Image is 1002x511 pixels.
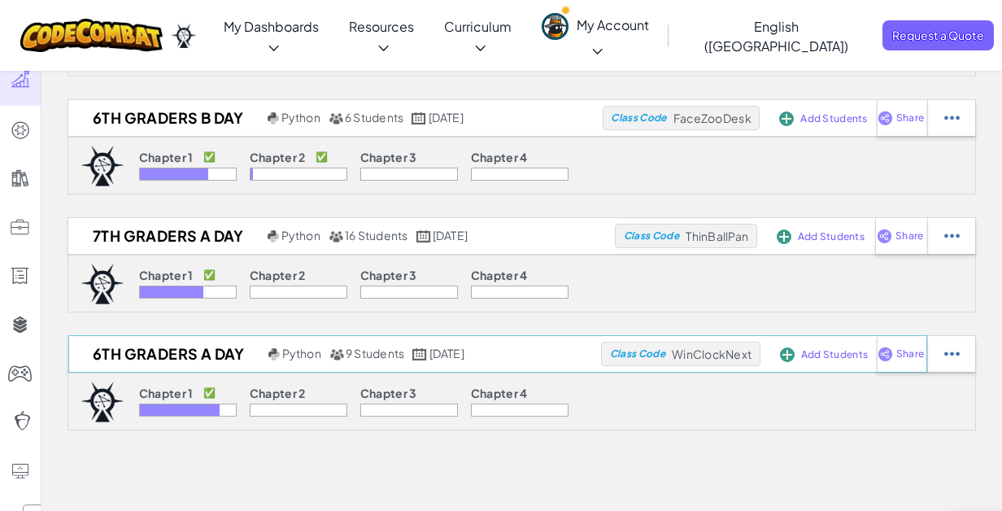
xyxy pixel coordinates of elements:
span: Python [281,110,320,124]
p: Chapter 1 [139,387,194,400]
p: ✅ [203,387,216,400]
span: Share [896,349,924,359]
span: Add Students [798,232,865,242]
span: [DATE] [429,110,464,124]
h2: 7th graders A Day [68,224,264,248]
p: ✅ [203,151,216,164]
p: Chapter 3 [360,151,417,164]
img: MultipleUsers.png [329,112,343,124]
span: Share [896,113,924,123]
p: Chapter 2 [250,151,306,164]
span: Python [281,228,320,242]
span: FaceZooDesk [673,111,751,125]
a: 6th graders A Day Python 9 Students [DATE] [68,342,601,366]
p: Chapter 1 [139,269,194,282]
span: Python [282,346,321,360]
p: Chapter 4 [471,151,528,164]
img: IconShare_Purple.svg [878,111,893,125]
img: IconAddStudents.svg [780,347,795,362]
span: My Dashboards [224,18,319,35]
a: Resources [334,4,429,68]
img: IconShare_Purple.svg [878,347,893,361]
img: logo [81,264,124,304]
span: 16 Students [345,228,408,242]
img: avatar [542,13,569,40]
span: [DATE] [429,346,464,360]
p: Chapter 1 [139,151,194,164]
img: IconStudentEllipsis.svg [944,229,960,243]
img: MultipleUsers.png [329,348,344,360]
p: Chapter 3 [360,269,417,282]
img: logo [81,382,124,422]
span: Add Students [800,114,867,124]
img: python.png [268,112,280,124]
img: python.png [268,230,280,242]
img: python.png [268,348,281,360]
span: Class Code [610,349,665,359]
h2: 6th graders A Day [68,342,264,366]
p: ✅ [316,151,328,164]
span: Resources [349,18,414,35]
img: IconStudentEllipsis.svg [944,111,960,125]
a: English ([GEOGRAPHIC_DATA]) [673,4,878,68]
img: calendar.svg [412,112,426,124]
img: IconAddStudents.svg [779,111,794,126]
span: English ([GEOGRAPHIC_DATA]) [704,18,848,55]
img: IconStudentEllipsis.svg [944,347,960,361]
span: Add Students [801,350,868,360]
span: WinClockNext [672,347,751,361]
span: Class Code [611,113,666,123]
p: Chapter 4 [471,269,528,282]
a: 6th graders B Day Python 6 Students [DATE] [68,106,603,130]
a: 7th graders A Day Python 16 Students [DATE] [68,224,615,248]
span: Share [895,231,923,241]
a: My Dashboards [209,4,334,68]
img: Ozaria [171,24,197,48]
span: 6 Students [345,110,403,124]
img: CodeCombat logo [20,19,163,52]
p: Chapter 4 [471,387,528,400]
span: Curriculum [444,18,512,35]
h2: 6th graders B Day [68,106,264,130]
span: 9 Students [346,346,404,360]
img: calendar.svg [412,348,427,360]
p: Chapter 2 [250,387,306,400]
span: My Account [577,16,649,58]
span: Class Code [624,231,679,241]
img: calendar.svg [416,230,431,242]
p: Chapter 2 [250,269,306,282]
img: logo [81,146,124,186]
img: MultipleUsers.png [329,230,343,242]
p: Chapter 3 [360,387,417,400]
span: [DATE] [433,228,468,242]
img: IconShare_Purple.svg [877,229,892,243]
span: ThinBallPan [686,229,748,243]
p: ✅ [203,269,216,282]
img: IconAddStudents.svg [777,229,791,244]
a: Curriculum [429,4,527,68]
a: Request a Quote [882,20,994,50]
